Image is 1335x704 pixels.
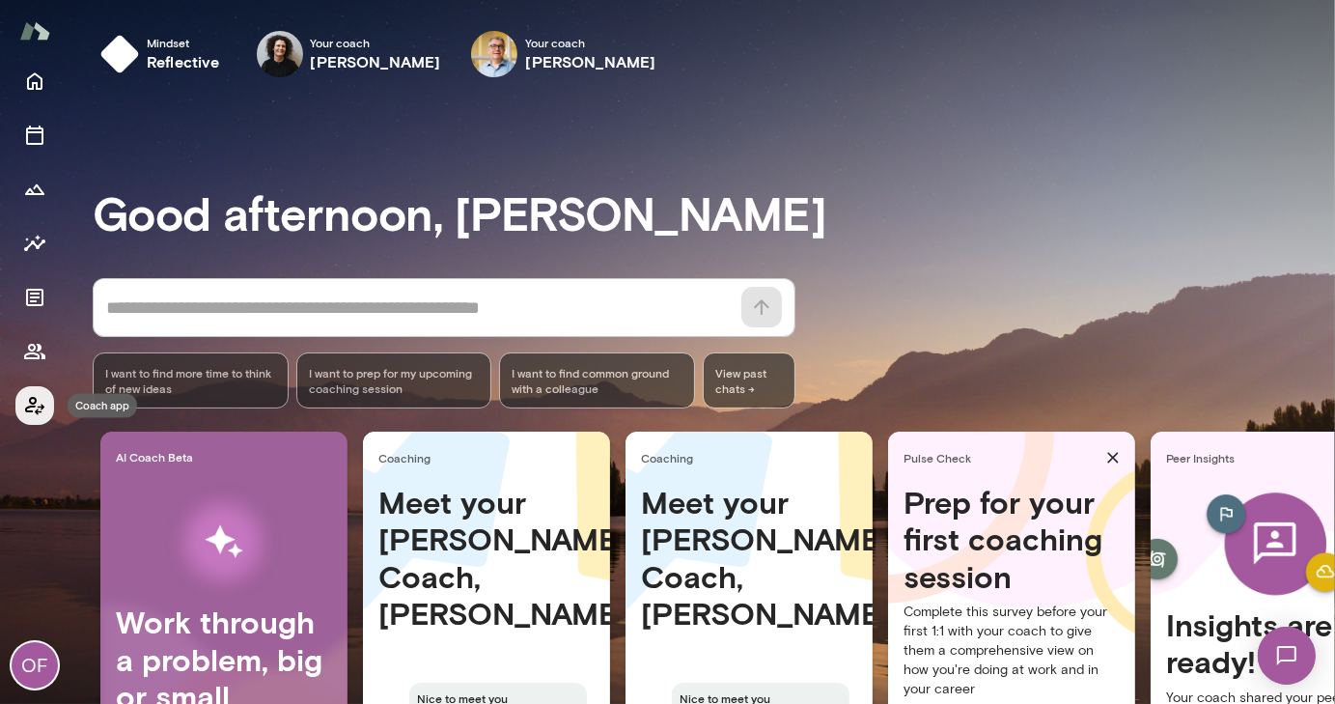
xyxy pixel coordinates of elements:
img: Mento [19,13,50,49]
span: Mindset [147,35,220,50]
button: Members [15,332,54,371]
span: Your coach [525,35,655,50]
button: Documents [15,278,54,317]
h4: Prep for your first coaching session [904,484,1120,595]
h6: [PERSON_NAME] [311,50,441,73]
span: Coaching [641,450,865,465]
h4: Meet your [PERSON_NAME] Coach, [PERSON_NAME] [378,484,595,633]
img: Scott Bowie [471,31,517,77]
img: Deana Murfitt [257,31,303,77]
div: Scott BowieYour coach[PERSON_NAME] [458,23,669,85]
button: Sessions [15,116,54,155]
h6: [PERSON_NAME] [525,50,655,73]
span: View past chats -> [703,352,795,408]
div: Deana MurfittYour coach[PERSON_NAME] [243,23,455,85]
img: AI Workflows [138,481,310,604]
button: Coach app [15,386,54,425]
h6: reflective [147,50,220,73]
div: Coach app [68,394,137,418]
span: Pulse Check [904,450,1099,465]
span: Coaching [378,450,602,465]
span: Your coach [311,35,441,50]
button: Insights [15,224,54,263]
span: I want to find common ground with a colleague [512,365,682,396]
img: mindset [100,35,139,73]
p: Complete this survey before your first 1:1 with your coach to give them a comprehensive view on h... [904,603,1120,699]
button: Mindsetreflective [93,23,236,85]
div: I want to find more time to think of new ideas [93,352,289,408]
div: I want to prep for my upcoming coaching session [296,352,492,408]
span: AI Coach Beta [116,449,340,465]
div: I want to find common ground with a colleague [499,352,695,408]
button: Growth Plan [15,170,54,209]
span: I want to prep for my upcoming coaching session [309,365,480,396]
div: OF [12,642,58,689]
button: Home [15,62,54,100]
h3: Good afternoon, [PERSON_NAME] [93,185,1335,239]
h4: Meet your [PERSON_NAME] Coach, [PERSON_NAME] [641,484,857,633]
span: I want to find more time to think of new ideas [105,365,276,396]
